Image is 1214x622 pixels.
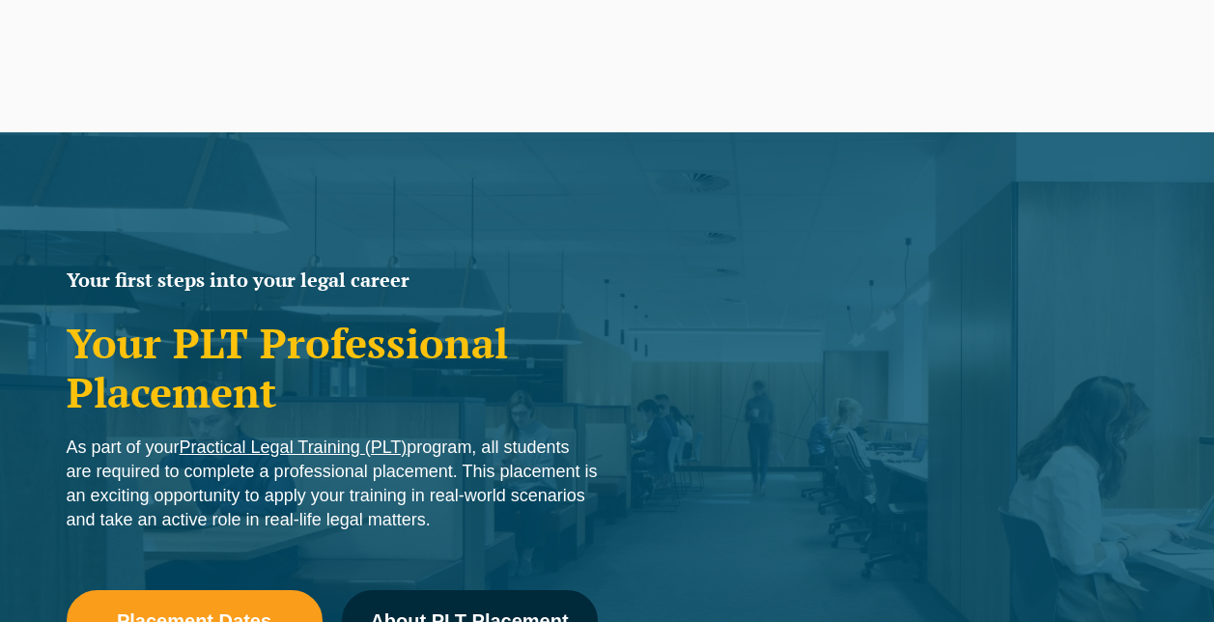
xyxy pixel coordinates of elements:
[67,438,598,529] span: As part of your program, all students are required to complete a professional placement. This pla...
[67,270,598,290] h2: Your first steps into your legal career
[67,319,598,416] h1: Your PLT Professional Placement
[180,438,408,457] a: Practical Legal Training (PLT)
